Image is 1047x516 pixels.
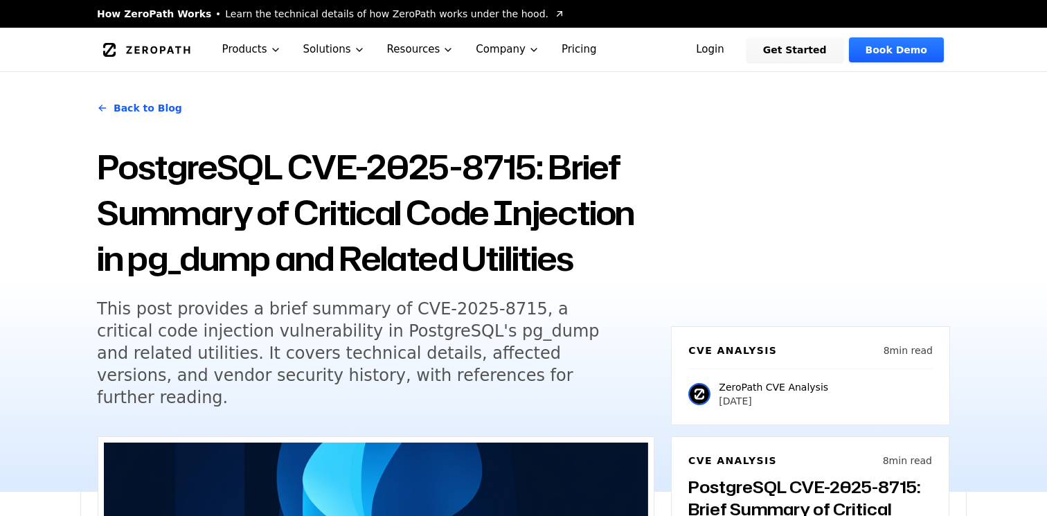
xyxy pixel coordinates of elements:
[688,383,710,405] img: ZeroPath CVE Analysis
[97,7,211,21] span: How ZeroPath Works
[688,454,777,468] h6: CVE Analysis
[746,37,843,62] a: Get Started
[884,344,933,357] p: 8 min read
[719,380,828,394] p: ZeroPath CVE Analysis
[376,28,465,71] button: Resources
[97,89,182,127] a: Back to Blog
[551,28,608,71] a: Pricing
[225,7,548,21] span: Learn the technical details of how ZeroPath works under the hood.
[849,37,944,62] a: Book Demo
[97,144,654,281] h1: PostgreSQL CVE-2025-8715: Brief Summary of Critical Code Injection in pg_dump and Related Utilities
[292,28,376,71] button: Solutions
[97,7,565,21] a: How ZeroPath WorksLearn the technical details of how ZeroPath works under the hood.
[211,28,292,71] button: Products
[465,28,551,71] button: Company
[688,344,777,357] h6: CVE Analysis
[679,37,741,62] a: Login
[719,394,828,408] p: [DATE]
[883,454,932,468] p: 8 min read
[80,28,967,71] nav: Global
[97,298,629,409] h5: This post provides a brief summary of CVE-2025-8715, a critical code injection vulnerability in P...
